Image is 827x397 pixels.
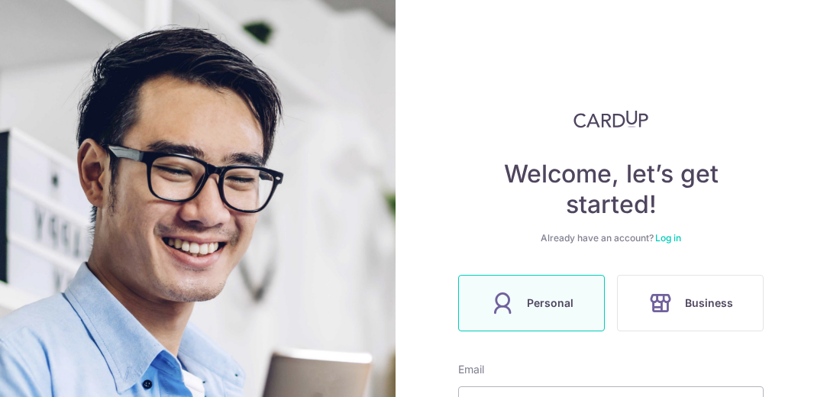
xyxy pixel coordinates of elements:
a: Business [611,275,770,331]
span: Personal [527,294,573,312]
a: Log in [655,232,681,244]
label: Email [458,362,484,377]
a: Personal [452,275,611,331]
div: Already have an account? [458,232,764,244]
img: CardUp Logo [573,110,648,128]
span: Business [685,294,733,312]
h4: Welcome, let’s get started! [458,159,764,220]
